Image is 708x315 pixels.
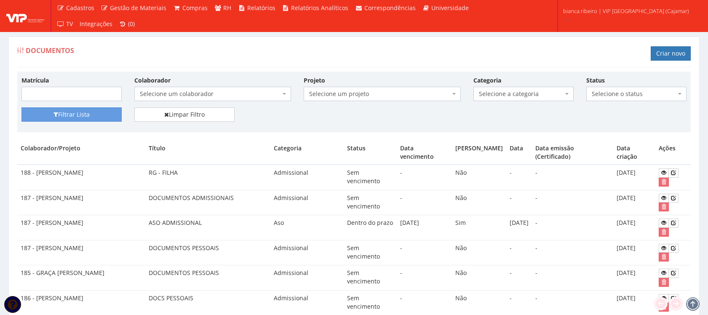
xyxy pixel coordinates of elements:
[613,240,655,265] td: [DATE]
[110,4,166,12] span: Gestão de Materiais
[532,240,613,265] td: -
[655,141,691,165] th: Ações
[563,7,689,15] span: bianca.ribeiro | VIP [GEOGRAPHIC_DATA] (Cajamar)
[76,16,116,32] a: Integrações
[270,165,344,190] td: Admissional
[145,265,270,291] td: DOCUMENTOS PESSOAIS
[223,4,231,12] span: RH
[128,20,135,28] span: (0)
[270,190,344,215] td: Admissional
[452,190,506,215] td: Não
[506,190,532,215] td: -
[452,240,506,265] td: Não
[613,190,655,215] td: [DATE]
[397,190,452,215] td: -
[116,16,139,32] a: (0)
[182,4,208,12] span: Compras
[364,4,416,12] span: Correspondências
[270,240,344,265] td: Admissional
[304,87,460,101] span: Selecione um projeto
[473,87,574,101] span: Selecione a categoria
[145,240,270,265] td: DOCUMENTOS PESSOAIS
[145,190,270,215] td: DOCUMENTOS ADMISSIONAIS
[397,141,452,165] th: Data vencimento
[270,141,344,165] th: Categoria
[53,16,76,32] a: TV
[586,76,605,85] label: Status
[344,265,397,291] td: Sem vencimento
[506,165,532,190] td: -
[145,141,270,165] th: Título
[6,10,44,22] img: logo
[532,190,613,215] td: -
[506,240,532,265] td: -
[134,87,291,101] span: Selecione um colaborador
[304,76,325,85] label: Projeto
[586,87,687,101] span: Selecione o status
[21,76,49,85] label: Matrícula
[613,265,655,291] td: [DATE]
[397,215,452,240] td: [DATE]
[532,215,613,240] td: -
[80,20,112,28] span: Integrações
[452,215,506,240] td: Sim
[431,4,469,12] span: Universidade
[21,107,122,122] button: Filtrar Lista
[344,165,397,190] td: Sem vencimento
[592,90,676,98] span: Selecione o status
[506,265,532,291] td: -
[613,141,655,165] th: Data criação
[397,265,452,291] td: -
[17,165,145,190] td: 188 - [PERSON_NAME]
[247,4,275,12] span: Relatórios
[66,4,94,12] span: Cadastros
[506,215,532,240] td: [DATE]
[479,90,563,98] span: Selecione a categoria
[17,265,145,291] td: 185 - GRAÇA [PERSON_NAME]
[397,240,452,265] td: -
[140,90,281,98] span: Selecione um colaborador
[17,240,145,265] td: 187 - [PERSON_NAME]
[532,265,613,291] td: -
[344,215,397,240] td: Dentro do prazo
[344,190,397,215] td: Sem vencimento
[309,90,450,98] span: Selecione um projeto
[17,141,145,165] th: Colaborador/Projeto
[145,215,270,240] td: ASO ADMISSIONAL
[532,141,613,165] th: Data emissão (Certificado)
[397,165,452,190] td: -
[291,4,348,12] span: Relatórios Analíticos
[532,165,613,190] td: -
[270,215,344,240] td: Aso
[66,20,73,28] span: TV
[17,190,145,215] td: 187 - [PERSON_NAME]
[134,76,171,85] label: Colaborador
[145,165,270,190] td: RG - FILHA
[613,165,655,190] td: [DATE]
[134,107,235,122] a: Limpar Filtro
[473,76,501,85] label: Categoria
[452,141,506,165] th: [PERSON_NAME]
[344,141,397,165] th: Status
[452,165,506,190] td: Não
[651,46,691,61] a: Criar novo
[270,265,344,291] td: Admissional
[17,215,145,240] td: 187 - [PERSON_NAME]
[344,240,397,265] td: Sem vencimento
[452,265,506,291] td: Não
[613,215,655,240] td: [DATE]
[26,46,74,55] span: Documentos
[506,141,532,165] th: Data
